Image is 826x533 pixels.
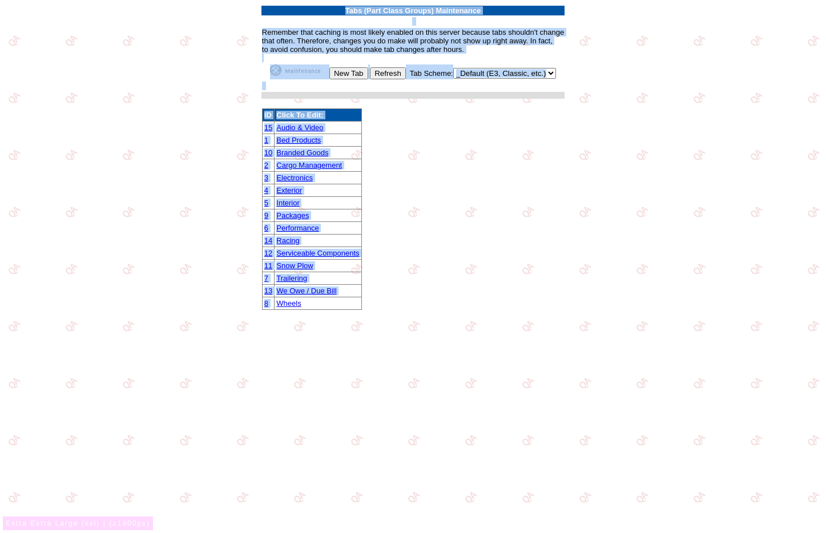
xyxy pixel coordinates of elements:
a: Branded Goods [276,148,328,157]
td: Tab Scheme: [261,64,565,80]
img: maint.gif [270,64,327,76]
a: Wheels [276,299,301,308]
a: Electronics [276,173,313,182]
a: 5 [264,199,268,207]
a: 10 [264,148,272,157]
a: 6 [264,224,268,232]
td: Click To Edit: [275,109,361,122]
a: Racing [276,236,299,245]
a: 8 [264,299,268,308]
a: 14 [264,236,272,245]
a: Trailering [276,274,307,282]
a: 15 [264,123,272,132]
a: 13 [264,286,272,295]
a: Packages [276,211,309,220]
a: Snow Plow [276,261,313,270]
input: New Tab [329,67,368,79]
a: Bed Products [276,136,321,144]
a: Cargo Management [276,161,342,169]
a: 12 [264,249,272,257]
a: 7 [264,274,268,282]
a: 11 [264,261,272,270]
td: ID [262,109,274,122]
a: Exterior [276,186,302,195]
td: Remember that caching is most likely enabled on this server because tabs shouldn't change that of... [261,27,565,63]
a: 2 [264,161,268,169]
a: 9 [264,211,268,220]
a: 4 [264,186,268,195]
a: Performance [276,224,319,232]
a: 1 [264,136,268,144]
a: Serviceable Components [276,249,359,257]
input: Refresh [370,67,406,79]
td: Tabs (Part Class Groups) Maintenance [261,6,565,15]
a: We Owe / Due Bill [276,286,336,295]
a: 3 [264,173,268,182]
a: Audio & Video [276,123,323,132]
a: Interior [276,199,299,207]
